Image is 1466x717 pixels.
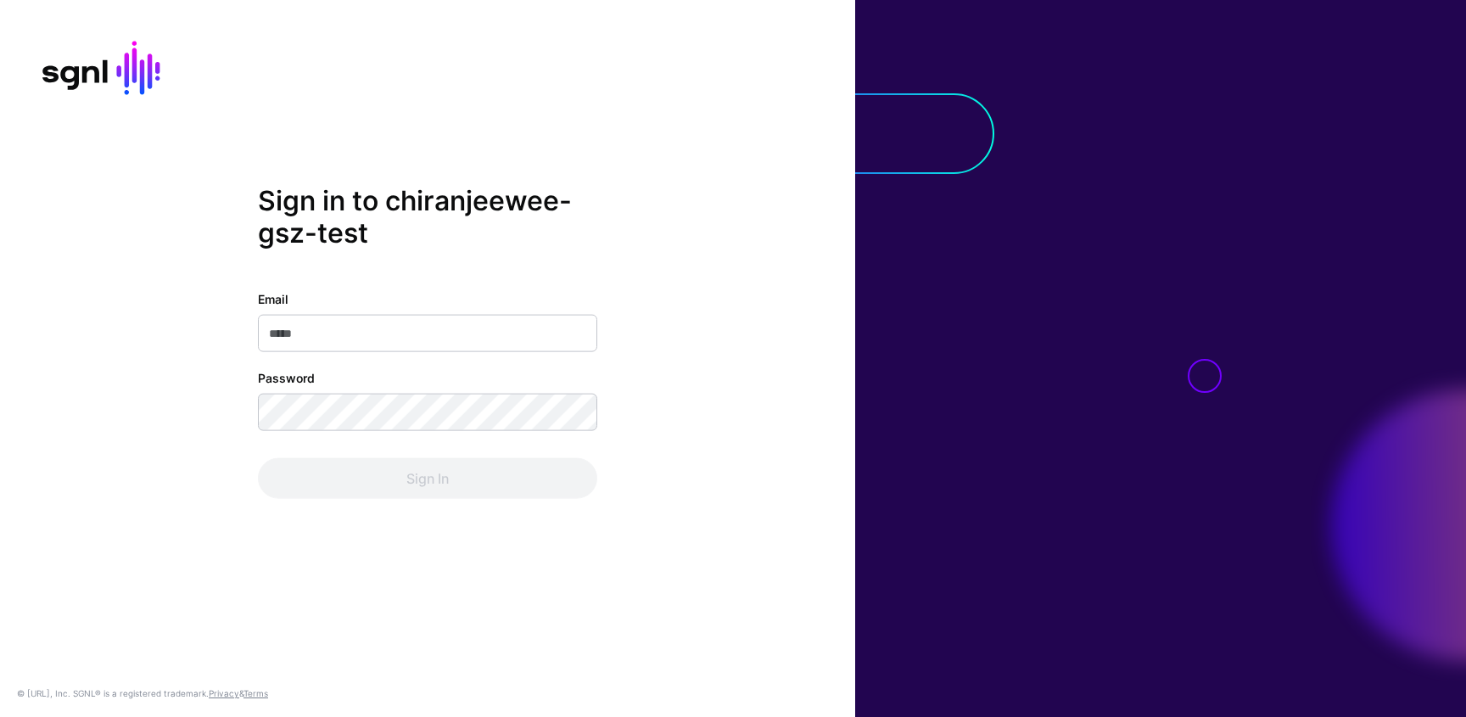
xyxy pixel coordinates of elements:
a: Privacy [209,688,239,698]
div: © [URL], Inc. SGNL® is a registered trademark. & [17,686,268,700]
label: Email [258,290,288,308]
label: Password [258,369,315,387]
a: Terms [243,688,268,698]
h2: Sign in to chiranjeewee-gsz-test [258,184,597,249]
